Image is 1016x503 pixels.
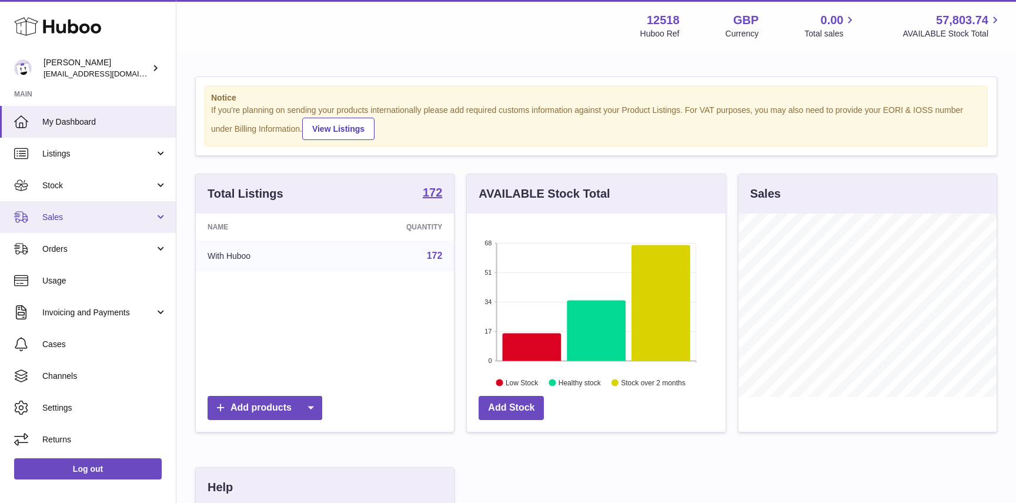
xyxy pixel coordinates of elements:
span: Invoicing and Payments [42,307,155,318]
span: Usage [42,275,167,287]
text: 17 [485,328,492,335]
strong: GBP [733,12,758,28]
div: Huboo Ref [640,28,680,39]
h3: Help [208,479,233,495]
text: Healthy stock [559,378,601,387]
div: Currency [726,28,759,39]
span: Orders [42,244,155,255]
span: 0.00 [821,12,844,28]
text: 51 [485,269,492,276]
h3: AVAILABLE Stock Total [479,186,610,202]
span: [EMAIL_ADDRESS][DOMAIN_NAME] [44,69,173,78]
img: caitlin@fancylamp.co [14,59,32,77]
text: Stock over 2 months [621,378,686,387]
span: Channels [42,371,167,382]
span: Listings [42,148,155,159]
div: [PERSON_NAME] [44,57,149,79]
a: View Listings [302,118,375,140]
span: Stock [42,180,155,191]
td: With Huboo [196,241,332,271]
strong: Notice [211,92,981,104]
strong: 12518 [647,12,680,28]
span: 57,803.74 [936,12,988,28]
a: Add products [208,396,322,420]
span: Sales [42,212,155,223]
a: Log out [14,458,162,479]
h3: Total Listings [208,186,283,202]
span: My Dashboard [42,116,167,128]
span: Settings [42,402,167,414]
th: Name [196,214,332,241]
h3: Sales [750,186,781,202]
text: Low Stock [506,378,539,387]
text: 0 [489,357,492,364]
strong: 172 [423,186,442,198]
text: 34 [485,298,492,305]
text: 68 [485,239,492,246]
a: 172 [427,251,443,261]
span: Total sales [804,28,857,39]
th: Quantity [332,214,454,241]
a: Add Stock [479,396,544,420]
a: 172 [423,186,442,201]
span: AVAILABLE Stock Total [903,28,1002,39]
div: If you're planning on sending your products internationally please add required customs informati... [211,105,981,140]
span: Cases [42,339,167,350]
a: 0.00 Total sales [804,12,857,39]
a: 57,803.74 AVAILABLE Stock Total [903,12,1002,39]
span: Returns [42,434,167,445]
